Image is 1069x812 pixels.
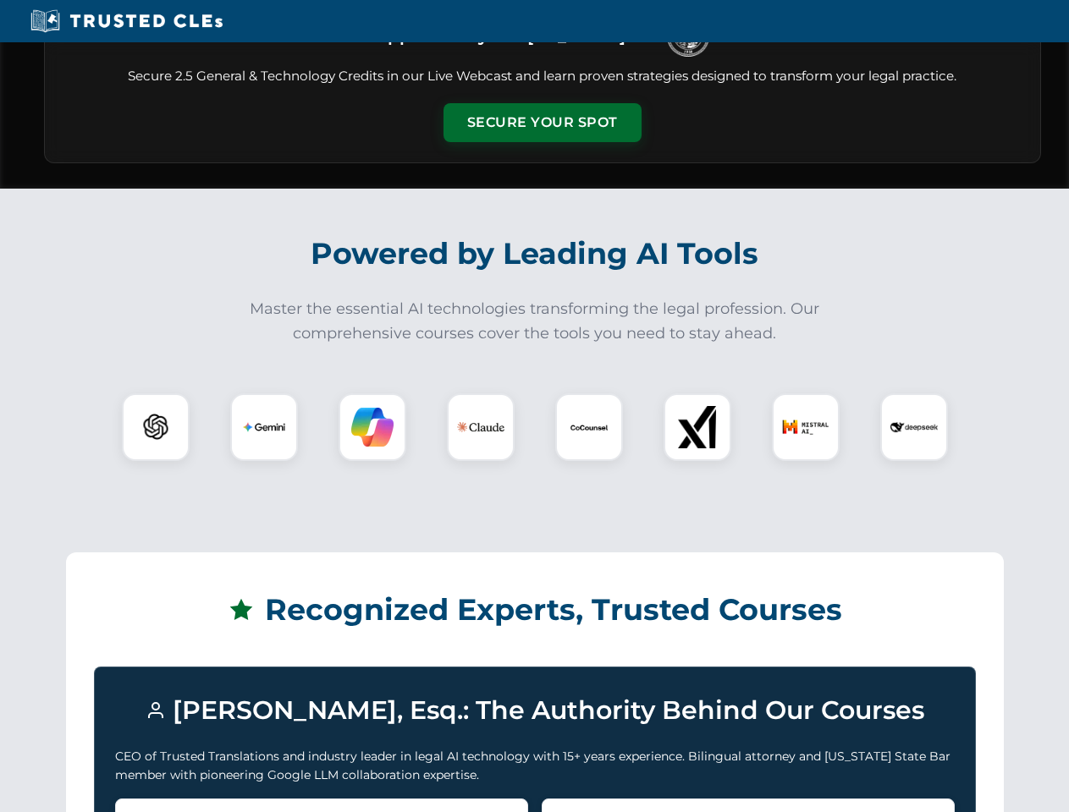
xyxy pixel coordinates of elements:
[664,393,731,461] div: xAI
[568,406,610,448] img: CoCounsel Logo
[676,406,719,448] img: xAI Logo
[25,8,228,34] img: Trusted CLEs
[115,688,955,733] h3: [PERSON_NAME], Esq.: The Authority Behind Our Courses
[880,393,948,461] div: DeepSeek
[66,224,1004,283] h2: Powered by Leading AI Tools
[122,393,190,461] div: ChatGPT
[447,393,515,461] div: Claude
[239,297,831,346] p: Master the essential AI technologies transforming the legal profession. Our comprehensive courses...
[890,403,938,451] img: DeepSeek Logo
[230,393,298,461] div: Gemini
[339,393,406,461] div: Copilot
[243,406,285,448] img: Gemini Logo
[782,403,829,451] img: Mistral AI Logo
[555,393,623,461] div: CoCounsel
[65,67,1020,86] p: Secure 2.5 General & Technology Credits in our Live Webcast and learn proven strategies designed ...
[772,393,840,461] div: Mistral AI
[131,403,180,452] img: ChatGPT Logo
[115,747,955,785] p: CEO of Trusted Translations and industry leader in legal AI technology with 15+ years experience....
[94,580,976,639] h2: Recognized Experts, Trusted Courses
[351,406,394,448] img: Copilot Logo
[444,103,642,142] button: Secure Your Spot
[457,403,504,451] img: Claude Logo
